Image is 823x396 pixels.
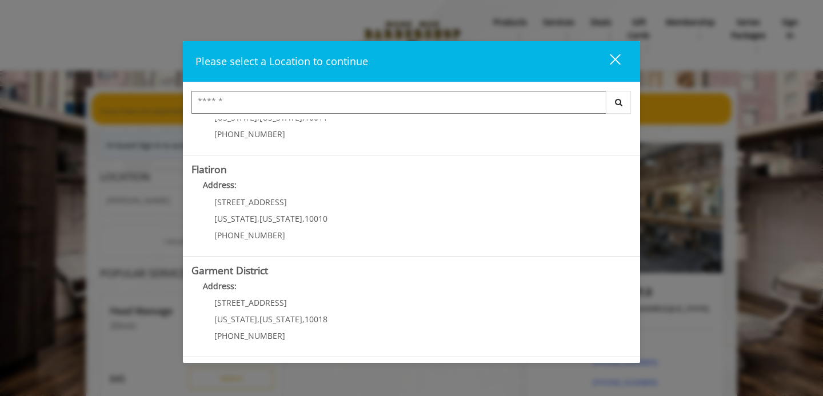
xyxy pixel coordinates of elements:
[191,263,268,277] b: Garment District
[214,197,287,207] span: [STREET_ADDRESS]
[214,297,287,308] span: [STREET_ADDRESS]
[305,314,327,325] span: 10018
[203,179,237,190] b: Address:
[257,213,259,224] span: ,
[214,330,285,341] span: [PHONE_NUMBER]
[203,281,237,291] b: Address:
[214,314,257,325] span: [US_STATE]
[191,91,632,119] div: Center Select
[589,50,628,73] button: close dialog
[214,213,257,224] span: [US_STATE]
[214,230,285,241] span: [PHONE_NUMBER]
[195,54,368,68] span: Please select a Location to continue
[302,213,305,224] span: ,
[597,53,620,70] div: close dialog
[259,314,302,325] span: [US_STATE]
[214,129,285,139] span: [PHONE_NUMBER]
[259,213,302,224] span: [US_STATE]
[191,162,227,176] b: Flatiron
[612,98,625,106] i: Search button
[191,91,606,114] input: Search Center
[305,213,327,224] span: 10010
[302,314,305,325] span: ,
[257,314,259,325] span: ,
